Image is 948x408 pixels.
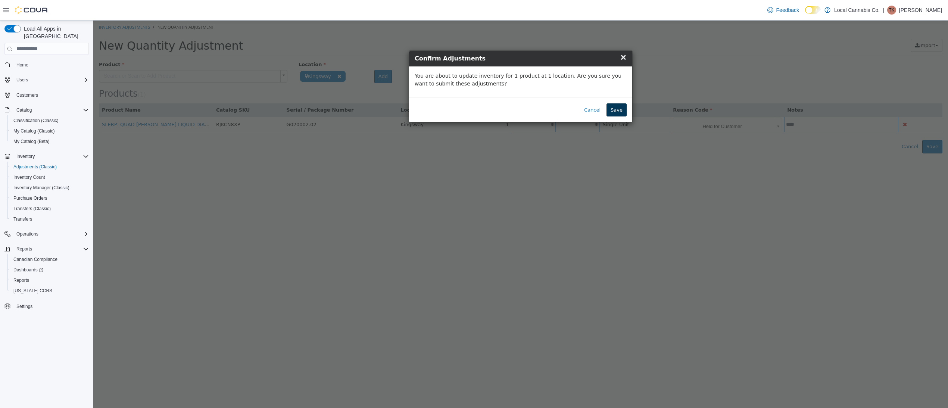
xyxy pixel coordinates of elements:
[13,164,57,170] span: Adjustments (Classic)
[13,75,89,84] span: Users
[13,267,43,273] span: Dashboards
[7,136,92,147] button: My Catalog (Beta)
[513,83,533,96] button: Save
[16,303,32,309] span: Settings
[10,137,89,146] span: My Catalog (Beta)
[13,230,89,239] span: Operations
[16,231,38,237] span: Operations
[10,194,89,203] span: Purchase Orders
[10,286,55,295] a: [US_STATE] CCRS
[13,288,52,294] span: [US_STATE] CCRS
[13,256,57,262] span: Canadian Compliance
[10,286,89,295] span: Washington CCRS
[1,105,92,115] button: Catalog
[13,152,38,161] button: Inventory
[10,127,58,136] a: My Catalog (Classic)
[16,107,32,113] span: Catalog
[1,300,92,311] button: Settings
[13,138,50,144] span: My Catalog (Beta)
[7,203,92,214] button: Transfers (Classic)
[10,255,89,264] span: Canadian Compliance
[13,301,89,311] span: Settings
[16,246,32,252] span: Reports
[10,204,89,213] span: Transfers (Classic)
[10,173,48,182] a: Inventory Count
[13,302,35,311] a: Settings
[10,137,53,146] a: My Catalog (Beta)
[10,204,54,213] a: Transfers (Classic)
[10,215,35,224] a: Transfers
[1,244,92,254] button: Reports
[13,245,89,253] span: Reports
[7,126,92,136] button: My Catalog (Classic)
[321,34,533,43] h4: Confirm Adjustments
[13,75,31,84] button: Users
[13,60,31,69] a: Home
[13,174,45,180] span: Inventory Count
[4,56,89,331] nav: Complex example
[7,172,92,183] button: Inventory Count
[10,127,89,136] span: My Catalog (Classic)
[10,265,89,274] span: Dashboards
[1,90,92,100] button: Customers
[16,77,28,83] span: Users
[16,92,38,98] span: Customers
[10,116,89,125] span: Classification (Classic)
[7,254,92,265] button: Canadian Compliance
[10,183,72,192] a: Inventory Manager (Classic)
[10,162,60,171] a: Adjustments (Classic)
[10,183,89,192] span: Inventory Manager (Classic)
[10,173,89,182] span: Inventory Count
[13,128,55,134] span: My Catalog (Classic)
[10,162,89,171] span: Adjustments (Classic)
[13,277,29,283] span: Reports
[13,206,51,212] span: Transfers (Classic)
[10,276,32,285] a: Reports
[13,185,69,191] span: Inventory Manager (Classic)
[10,116,62,125] a: Classification (Classic)
[13,106,89,115] span: Catalog
[7,265,92,275] a: Dashboards
[527,32,533,41] span: ×
[1,59,92,70] button: Home
[13,195,47,201] span: Purchase Orders
[16,153,35,159] span: Inventory
[889,6,894,15] span: TK
[764,3,802,18] a: Feedback
[1,151,92,162] button: Inventory
[1,75,92,85] button: Users
[7,275,92,286] button: Reports
[13,91,41,100] a: Customers
[13,245,35,253] button: Reports
[13,106,35,115] button: Catalog
[7,162,92,172] button: Adjustments (Classic)
[321,52,533,67] p: You are about to update inventory for 1 product at 1 location. Are you sure you want to submit th...
[13,118,59,124] span: Classification (Classic)
[10,194,50,203] a: Purchase Orders
[805,6,821,14] input: Dark Mode
[15,6,49,14] img: Cova
[7,286,92,296] button: [US_STATE] CCRS
[7,183,92,193] button: Inventory Manager (Classic)
[13,152,89,161] span: Inventory
[10,215,89,224] span: Transfers
[13,230,41,239] button: Operations
[7,214,92,224] button: Transfers
[887,6,896,15] div: Tim Kaye
[776,6,799,14] span: Feedback
[16,62,28,68] span: Home
[21,25,89,40] span: Load All Apps in [GEOGRAPHIC_DATA]
[13,216,32,222] span: Transfers
[899,6,942,15] p: [PERSON_NAME]
[883,6,884,15] p: |
[10,276,89,285] span: Reports
[10,265,46,274] a: Dashboards
[13,90,89,100] span: Customers
[7,115,92,126] button: Classification (Classic)
[13,60,89,69] span: Home
[7,193,92,203] button: Purchase Orders
[834,6,880,15] p: Local Cannabis Co.
[487,83,511,96] button: Cancel
[1,229,92,239] button: Operations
